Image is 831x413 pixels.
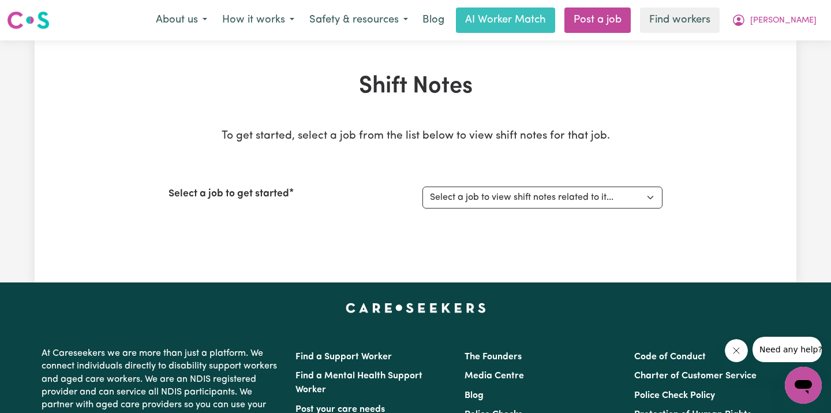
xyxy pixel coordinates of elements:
iframe: Close message [725,339,748,362]
img: Careseekers logo [7,10,50,31]
a: AI Worker Match [456,8,555,33]
a: Blog [415,8,451,33]
button: Safety & resources [302,8,415,32]
span: Need any help? [7,8,70,17]
a: Media Centre [465,371,524,381]
a: Find a Support Worker [295,352,392,362]
button: About us [148,8,215,32]
a: Charter of Customer Service [634,371,757,381]
a: Careseekers logo [7,7,50,34]
span: [PERSON_NAME] [750,14,817,27]
a: Blog [465,391,484,400]
label: Select a job to get started [169,187,289,202]
a: Find a Mental Health Support Worker [295,371,422,395]
a: Careseekers home page [346,303,486,312]
a: Find workers [640,8,720,33]
iframe: Message from company [753,337,822,362]
p: To get started, select a job from the list below to view shift notes for that job. [169,128,662,145]
button: How it works [215,8,302,32]
h1: Shift Notes [169,73,662,101]
a: Police Check Policy [634,391,715,400]
a: Post a job [564,8,631,33]
button: My Account [724,8,824,32]
a: The Founders [465,352,522,362]
a: Code of Conduct [634,352,706,362]
iframe: Button to launch messaging window [785,367,822,404]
